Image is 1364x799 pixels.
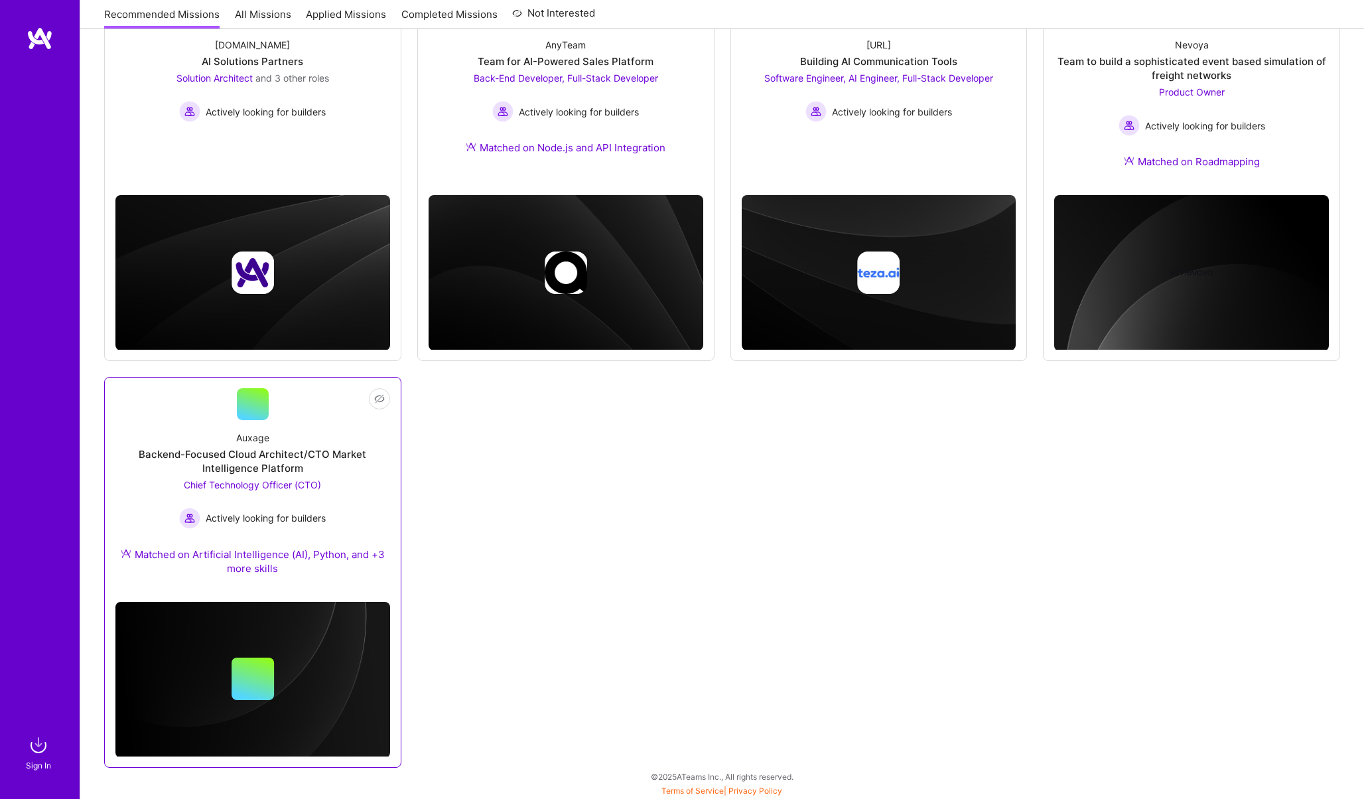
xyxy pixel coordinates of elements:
a: Applied Missions [306,7,386,29]
img: cover [1054,195,1329,351]
div: Sign In [26,759,51,772]
div: [URL] [866,38,891,52]
div: Matched on Roadmapping [1124,155,1260,169]
span: Chief Technology Officer (CTO) [184,479,321,490]
div: Matched on Artificial Intelligence (AI), Python, and +3 more skills [115,547,390,575]
span: Actively looking for builders [206,511,326,525]
img: Actively looking for builders [179,101,200,122]
img: Actively looking for builders [1119,115,1140,136]
span: Actively looking for builders [519,105,639,119]
div: Matched on Node.js and API Integration [466,141,665,155]
img: Actively looking for builders [805,101,827,122]
img: Company logo [1170,252,1213,294]
span: Product Owner [1159,86,1225,98]
img: cover [115,195,390,350]
img: logo [27,27,53,50]
img: Ateam Purple Icon [121,548,131,559]
img: Ateam Purple Icon [466,141,476,152]
div: Auxage [236,431,269,445]
img: Company logo [545,252,587,294]
div: Backend-Focused Cloud Architect/CTO Market Intelligence Platform [115,447,390,475]
i: icon EyeClosed [374,394,385,404]
span: | [661,786,782,796]
a: AuxageBackend-Focused Cloud Architect/CTO Market Intelligence PlatformChief Technology Officer (C... [115,388,390,591]
span: Actively looking for builders [1145,119,1265,133]
div: Team to build a sophisticated event based simulation of freight networks [1054,54,1329,82]
img: cover [742,195,1016,350]
span: and 3 other roles [255,72,329,84]
img: Actively looking for builders [492,101,513,122]
span: Solution Architect [176,72,253,84]
div: Team for AI-Powered Sales Platform [478,54,653,68]
span: Actively looking for builders [206,105,326,119]
span: Software Engineer, AI Engineer, Full-Stack Developer [764,72,993,84]
img: Company logo [857,252,900,294]
img: cover [115,602,390,758]
span: Actively looking for builders [832,105,952,119]
div: © 2025 ATeams Inc., All rights reserved. [80,760,1364,793]
div: AnyTeam [545,38,586,52]
img: cover [429,195,703,350]
div: Building AI Communication Tools [800,54,957,68]
a: Not Interested [512,5,595,29]
img: sign in [25,732,52,759]
div: AI Solutions Partners [202,54,303,68]
a: Terms of Service [661,786,724,796]
a: Recommended Missions [104,7,220,29]
div: [DOMAIN_NAME] [215,38,290,52]
a: sign inSign In [28,732,52,772]
img: Ateam Purple Icon [1124,155,1134,166]
div: Nevoya [1175,38,1209,52]
a: Privacy Policy [728,786,782,796]
img: Actively looking for builders [179,508,200,529]
span: Back-End Developer, Full-Stack Developer [474,72,658,84]
a: Completed Missions [401,7,498,29]
img: Company logo [232,252,274,294]
a: All Missions [235,7,291,29]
